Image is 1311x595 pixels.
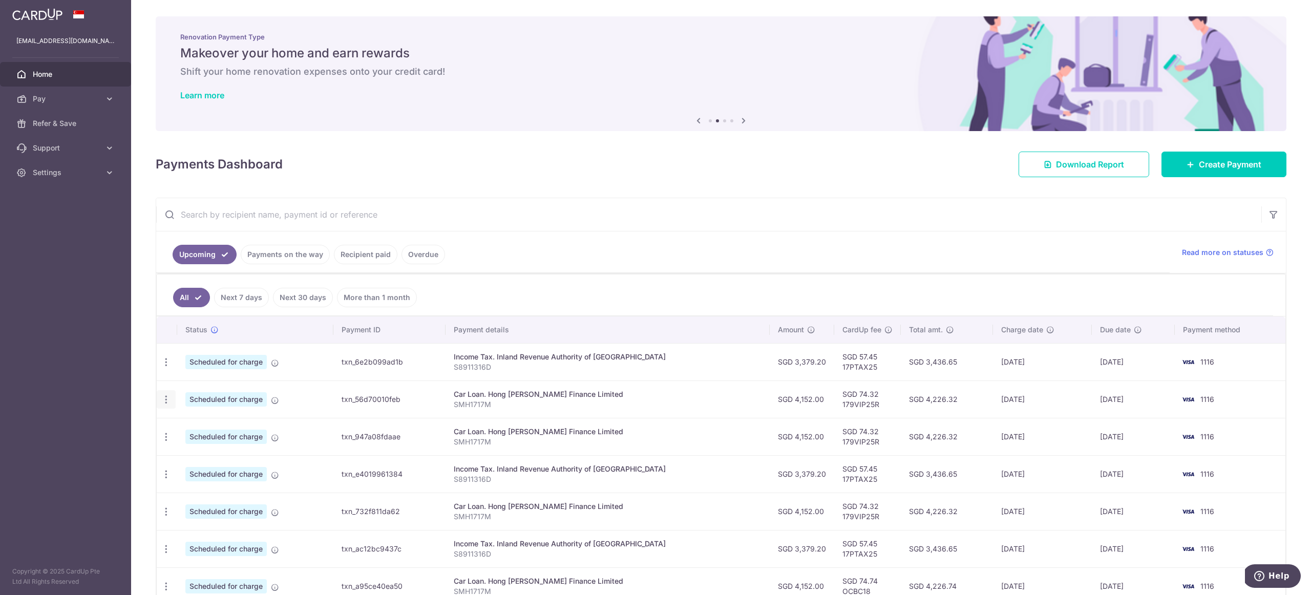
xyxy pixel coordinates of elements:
[842,325,881,335] span: CardUp fee
[1200,395,1214,403] span: 1116
[1200,507,1214,516] span: 1116
[993,418,1092,455] td: [DATE]
[156,16,1286,131] img: Renovation banner
[1200,470,1214,478] span: 1116
[1100,325,1131,335] span: Due date
[834,493,901,530] td: SGD 74.32 179VIP25R
[454,539,762,549] div: Income Tax. Inland Revenue Authority of [GEOGRAPHIC_DATA]
[401,245,445,264] a: Overdue
[778,325,804,335] span: Amount
[333,316,446,343] th: Payment ID
[770,418,834,455] td: SGD 4,152.00
[770,380,834,418] td: SGD 4,152.00
[214,288,269,307] a: Next 7 days
[16,36,115,46] p: [EMAIL_ADDRESS][DOMAIN_NAME]
[834,380,901,418] td: SGD 74.32 179VIP25R
[454,576,762,586] div: Car Loan. Hong [PERSON_NAME] Finance Limited
[454,474,762,484] p: S8911316D
[1178,468,1198,480] img: Bank Card
[454,362,762,372] p: S8911316D
[180,66,1262,78] h6: Shift your home renovation expenses onto your credit card!
[1200,544,1214,553] span: 1116
[834,343,901,380] td: SGD 57.45 17PTAX25
[901,418,993,455] td: SGD 4,226.32
[901,380,993,418] td: SGD 4,226.32
[333,418,446,455] td: txn_947a08fdaae
[180,45,1262,61] h5: Makeover your home and earn rewards
[454,399,762,410] p: SMH1717M
[993,343,1092,380] td: [DATE]
[834,455,901,493] td: SGD 57.45 17PTAX25
[1019,152,1149,177] a: Download Report
[1178,543,1198,555] img: Bank Card
[33,69,100,79] span: Home
[156,198,1261,231] input: Search by recipient name, payment id or reference
[770,455,834,493] td: SGD 3,379.20
[1092,380,1175,418] td: [DATE]
[185,325,207,335] span: Status
[33,118,100,129] span: Refer & Save
[1200,432,1214,441] span: 1116
[185,542,267,556] span: Scheduled for charge
[185,579,267,593] span: Scheduled for charge
[333,530,446,567] td: txn_ac12bc9437c
[1161,152,1286,177] a: Create Payment
[1245,564,1301,590] iframe: Opens a widget where you can find more information
[454,427,762,437] div: Car Loan. Hong [PERSON_NAME] Finance Limited
[333,343,446,380] td: txn_6e2b099ad1b
[1175,316,1285,343] th: Payment method
[173,288,210,307] a: All
[770,530,834,567] td: SGD 3,379.20
[454,549,762,559] p: S8911316D
[1178,393,1198,406] img: Bank Card
[185,430,267,444] span: Scheduled for charge
[454,352,762,362] div: Income Tax. Inland Revenue Authority of [GEOGRAPHIC_DATA]
[33,94,100,104] span: Pay
[1182,247,1263,258] span: Read more on statuses
[446,316,770,343] th: Payment details
[33,143,100,153] span: Support
[1092,530,1175,567] td: [DATE]
[901,493,993,530] td: SGD 4,226.32
[1182,247,1274,258] a: Read more on statuses
[185,504,267,519] span: Scheduled for charge
[180,33,1262,41] p: Renovation Payment Type
[1092,343,1175,380] td: [DATE]
[1178,580,1198,592] img: Bank Card
[273,288,333,307] a: Next 30 days
[12,8,62,20] img: CardUp
[156,155,283,174] h4: Payments Dashboard
[901,455,993,493] td: SGD 3,436.65
[454,501,762,512] div: Car Loan. Hong [PERSON_NAME] Finance Limited
[33,167,100,178] span: Settings
[180,90,224,100] a: Learn more
[185,392,267,407] span: Scheduled for charge
[770,493,834,530] td: SGD 4,152.00
[901,530,993,567] td: SGD 3,436.65
[1178,356,1198,368] img: Bank Card
[454,464,762,474] div: Income Tax. Inland Revenue Authority of [GEOGRAPHIC_DATA]
[993,493,1092,530] td: [DATE]
[333,455,446,493] td: txn_e4019961384
[454,389,762,399] div: Car Loan. Hong [PERSON_NAME] Finance Limited
[185,355,267,369] span: Scheduled for charge
[1092,418,1175,455] td: [DATE]
[1001,325,1043,335] span: Charge date
[1200,582,1214,590] span: 1116
[241,245,330,264] a: Payments on the way
[993,455,1092,493] td: [DATE]
[1199,158,1261,171] span: Create Payment
[185,467,267,481] span: Scheduled for charge
[1200,357,1214,366] span: 1116
[334,245,397,264] a: Recipient paid
[1178,505,1198,518] img: Bank Card
[993,380,1092,418] td: [DATE]
[993,530,1092,567] td: [DATE]
[834,418,901,455] td: SGD 74.32 179VIP25R
[333,380,446,418] td: txn_56d70010feb
[454,512,762,522] p: SMH1717M
[901,343,993,380] td: SGD 3,436.65
[1092,455,1175,493] td: [DATE]
[173,245,237,264] a: Upcoming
